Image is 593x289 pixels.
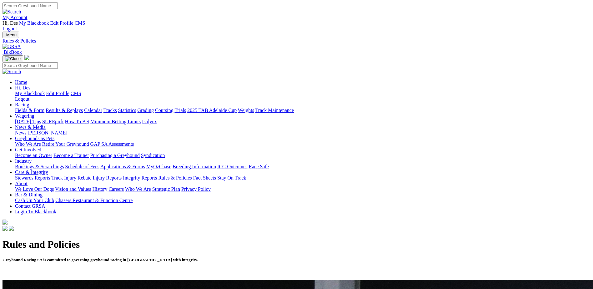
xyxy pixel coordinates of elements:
[46,91,69,96] a: Edit Profile
[5,56,21,61] img: Close
[158,175,192,180] a: Rules & Policies
[75,20,85,26] a: CMS
[193,175,216,180] a: Fact Sheets
[152,186,180,192] a: Strategic Plan
[15,79,27,85] a: Home
[15,198,590,203] div: Bar & Dining
[3,3,58,9] input: Search
[142,119,157,124] a: Isolynx
[15,203,45,209] a: Contact GRSA
[103,108,117,113] a: Tracks
[3,26,17,31] a: Logout
[15,136,54,141] a: Greyhounds as Pets
[181,186,211,192] a: Privacy Policy
[15,141,41,147] a: Who We Are
[15,153,52,158] a: Become an Owner
[15,164,590,170] div: Industry
[15,186,54,192] a: We Love Our Dogs
[138,108,154,113] a: Grading
[15,175,50,180] a: Stewards Reports
[51,175,91,180] a: Track Injury Rebate
[15,91,590,102] div: Hi, Des
[15,119,41,124] a: [DATE] Tips
[108,186,124,192] a: Careers
[15,181,28,186] a: About
[3,257,590,262] h5: Greyhound Racing SA is committed to governing greyhound racing in [GEOGRAPHIC_DATA] with integrity.
[90,153,140,158] a: Purchasing a Greyhound
[125,186,151,192] a: Who We Are
[15,108,44,113] a: Fields & Form
[3,15,28,20] a: My Account
[3,9,21,15] img: Search
[53,153,89,158] a: Become a Trainer
[55,198,133,203] a: Chasers Restaurant & Function Centre
[15,198,54,203] a: Cash Up Your Club
[187,108,237,113] a: 2025 TAB Adelaide Cup
[146,164,171,169] a: MyOzChase
[90,141,134,147] a: GAP SA Assessments
[3,38,590,44] a: Rules & Policies
[118,108,136,113] a: Statistics
[65,119,89,124] a: How To Bet
[15,102,29,107] a: Racing
[50,20,73,26] a: Edit Profile
[28,130,67,135] a: [PERSON_NAME]
[100,164,145,169] a: Applications & Forms
[15,164,64,169] a: Bookings & Scratchings
[15,192,43,197] a: Bar & Dining
[15,186,590,192] div: About
[15,153,590,158] div: Get Involved
[42,141,89,147] a: Retire Your Greyhound
[15,108,590,113] div: Racing
[15,147,41,152] a: Get Involved
[15,209,56,214] a: Login To Blackbook
[19,20,49,26] a: My Blackbook
[24,55,29,60] img: logo-grsa-white.png
[15,158,32,164] a: Industry
[93,175,122,180] a: Injury Reports
[3,32,19,38] button: Toggle navigation
[90,119,141,124] a: Minimum Betting Limits
[3,62,58,69] input: Search
[173,164,216,169] a: Breeding Information
[9,226,14,231] img: twitter.svg
[174,108,186,113] a: Trials
[15,141,590,147] div: Greyhounds as Pets
[217,175,246,180] a: Stay On Track
[15,130,590,136] div: News & Media
[3,44,21,49] img: GRSA
[4,49,22,55] span: BlkBook
[15,170,48,175] a: Care & Integrity
[3,226,8,231] img: facebook.svg
[46,108,83,113] a: Results & Replays
[55,186,91,192] a: Vision and Values
[141,153,165,158] a: Syndication
[238,108,254,113] a: Weights
[42,119,63,124] a: SUREpick
[3,20,18,26] span: Hi, Des
[155,108,173,113] a: Coursing
[92,186,107,192] a: History
[255,108,294,113] a: Track Maintenance
[15,85,30,90] span: Hi, Des
[15,96,29,102] a: Logout
[123,175,157,180] a: Integrity Reports
[15,113,34,119] a: Wagering
[15,119,590,124] div: Wagering
[15,91,45,96] a: My Blackbook
[15,130,26,135] a: News
[3,239,590,250] h1: Rules and Policies
[15,175,590,181] div: Care & Integrity
[3,20,590,32] div: My Account
[65,164,99,169] a: Schedule of Fees
[15,85,32,90] a: Hi, Des
[6,33,17,37] span: Menu
[3,49,22,55] a: BlkBook
[217,164,247,169] a: ICG Outcomes
[3,55,23,62] button: Toggle navigation
[3,220,8,225] img: logo-grsa-white.png
[249,164,269,169] a: Race Safe
[15,124,46,130] a: News & Media
[71,91,81,96] a: CMS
